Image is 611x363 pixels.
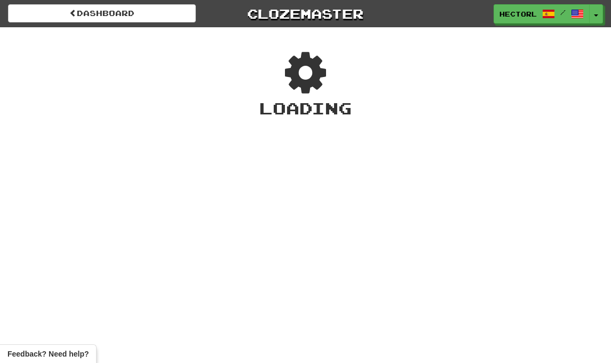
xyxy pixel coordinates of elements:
span: hectorl [499,9,537,19]
a: Dashboard [8,4,196,22]
a: hectorl / [494,4,590,24]
span: Open feedback widget [7,349,89,359]
span: / [560,9,566,16]
a: Clozemaster [212,4,400,23]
